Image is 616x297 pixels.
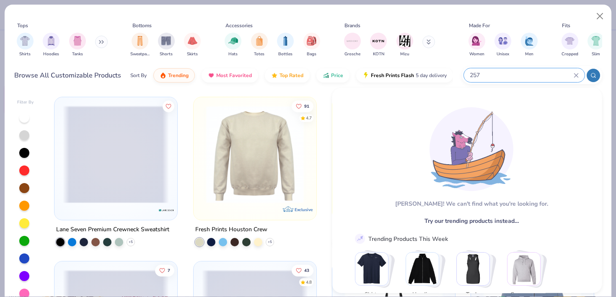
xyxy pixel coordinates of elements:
button: filter button [17,33,34,57]
button: filter button [370,33,387,57]
button: filter button [43,33,60,57]
span: Mizu [400,51,409,57]
div: 4.8 [305,279,311,286]
button: filter button [494,33,511,57]
div: Bottoms [132,22,152,29]
span: Trending [168,72,189,79]
img: Sweatpants Image [135,36,145,46]
img: Loading... [430,107,513,191]
button: filter button [468,33,485,57]
button: filter button [562,33,578,57]
span: Try our trending products instead… [424,217,518,225]
button: Price [316,68,349,83]
span: Skirts [187,51,198,57]
div: filter for Bags [303,33,320,57]
img: Hoodies Image [47,36,56,46]
div: Made For [469,22,490,29]
span: 7 [168,269,170,273]
div: [PERSON_NAME]! We can't find what you're looking for. [395,199,548,208]
img: KOTN Image [372,35,385,47]
button: filter button [396,33,413,57]
div: Trending Products This Week [368,234,448,243]
div: Brands [344,22,360,29]
button: filter button [303,33,320,57]
button: filter button [521,33,538,57]
span: 5 day delivery [416,71,447,80]
div: filter for Grosche [344,33,361,57]
button: Fresh Prints Flash5 day delivery [356,68,453,83]
div: filter for Mizu [396,33,413,57]
span: KOTN [373,51,384,57]
img: Women Image [472,36,481,46]
button: Like [163,100,174,112]
button: Like [155,265,174,276]
button: filter button [225,33,241,57]
div: Filter By [17,99,34,106]
div: 4.7 [305,115,311,121]
img: Bags Image [307,36,316,46]
img: Cropped Image [565,36,575,46]
div: filter for Women [468,33,485,57]
button: filter button [130,33,150,57]
span: Women [469,51,484,57]
span: Exclusive [295,207,313,212]
button: filter button [588,33,604,57]
span: 43 [304,269,309,273]
img: TopRated.gif [271,72,278,79]
button: filter button [277,33,294,57]
img: flash.gif [362,72,369,79]
div: Sort By [130,72,147,79]
div: filter for Hoodies [43,33,60,57]
span: Sweatpants [130,51,150,57]
div: Browse All Customizable Products [14,70,121,80]
span: Hats [228,51,238,57]
span: Price [331,72,343,79]
button: Top Rated [265,68,310,83]
img: Tanks Image [73,36,82,46]
div: Fresh Prints Houston Crew [195,225,267,235]
span: Men [525,51,533,57]
button: Most Favorited [202,68,258,83]
img: trending.gif [160,72,166,79]
div: filter for Tanks [69,33,86,57]
img: f8659b9a-ffcf-4c66-8fab-d697857cb3ac [202,106,308,203]
button: Like [291,100,313,112]
div: filter for Men [521,33,538,57]
div: filter for Shirts [17,33,34,57]
img: Hats Image [228,36,238,46]
img: Slim Image [591,36,600,46]
div: filter for Bottles [277,33,294,57]
button: filter button [158,33,175,57]
span: Most Favorited [216,72,252,79]
span: + 5 [129,240,133,245]
img: Shirts Image [20,36,30,46]
span: Tanks [72,51,83,57]
div: filter for Shorts [158,33,175,57]
span: Shorts [160,51,173,57]
span: 91 [304,104,309,108]
span: Bottles [278,51,292,57]
img: Unisex Image [498,36,508,46]
span: Totes [254,51,264,57]
div: filter for Totes [251,33,268,57]
img: Shirts [355,253,388,285]
img: trend_line.gif [356,235,364,243]
div: filter for Skirts [184,33,201,57]
img: Crewnecks [507,253,540,285]
div: filter for Hats [225,33,241,57]
span: Hoodies [43,51,59,57]
button: Like [291,265,313,276]
button: Trending [153,68,195,83]
img: Men Image [525,36,534,46]
img: most_fav.gif [208,72,215,79]
div: Lane Seven Premium Crewneck Sweatshirt [56,225,169,235]
img: Tanks [457,253,489,285]
div: Fits [562,22,570,29]
button: filter button [344,33,361,57]
img: Totes Image [255,36,264,46]
span: Bags [307,51,316,57]
span: Shirts [19,51,31,57]
div: filter for Sweatpants [130,33,150,57]
img: Grosche Image [346,35,359,47]
span: + 5 [268,240,272,245]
